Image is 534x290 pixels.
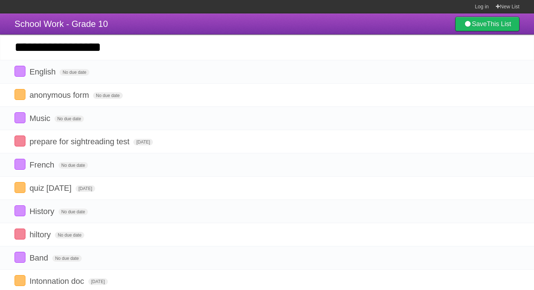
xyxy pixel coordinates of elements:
[29,90,91,100] span: anonymous form
[52,255,82,262] span: No due date
[15,182,25,193] label: Done
[15,19,108,29] span: School Work - Grade 10
[29,207,56,216] span: History
[15,252,25,263] label: Done
[29,114,52,123] span: Music
[29,67,57,76] span: English
[487,20,511,28] b: This List
[29,137,131,146] span: prepare for sightreading test
[29,253,50,262] span: Band
[15,89,25,100] label: Done
[15,66,25,77] label: Done
[29,277,86,286] span: Intonnation doc
[15,229,25,239] label: Done
[15,205,25,216] label: Done
[93,92,122,99] span: No due date
[60,69,89,76] span: No due date
[15,112,25,123] label: Done
[55,232,84,238] span: No due date
[29,160,56,169] span: French
[29,184,73,193] span: quiz [DATE]
[15,159,25,170] label: Done
[58,162,88,169] span: No due date
[15,275,25,286] label: Done
[29,230,53,239] span: hiltory
[133,139,153,145] span: [DATE]
[15,136,25,146] label: Done
[54,116,84,122] span: No due date
[455,17,519,31] a: SaveThis List
[88,278,108,285] span: [DATE]
[76,185,95,192] span: [DATE]
[58,209,88,215] span: No due date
